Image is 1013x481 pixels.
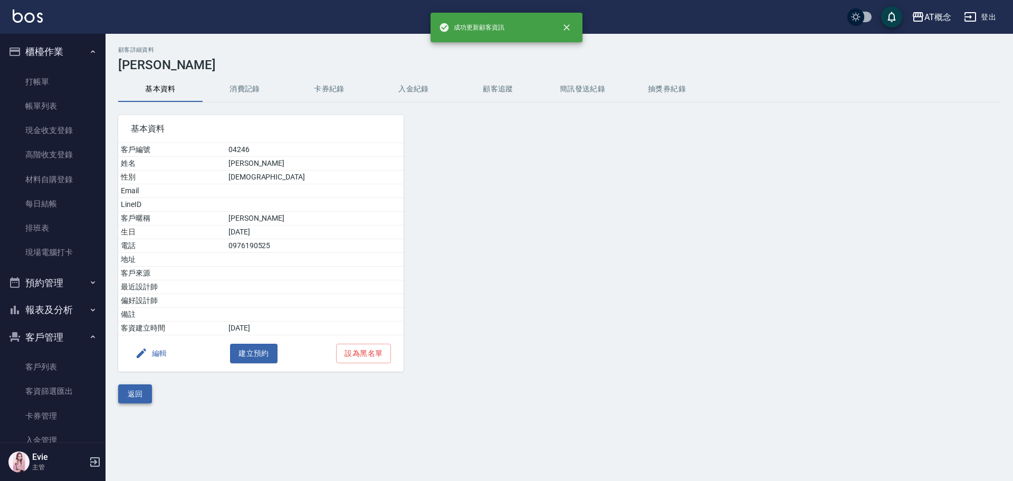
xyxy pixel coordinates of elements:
a: 帳單列表 [4,94,101,118]
a: 客資篩選匯出 [4,379,101,403]
td: [DATE] [226,225,404,239]
button: 顧客追蹤 [456,77,540,102]
h5: Evie [32,452,86,463]
td: 備註 [118,308,226,322]
td: 客戶暱稱 [118,212,226,225]
button: AT概念 [907,6,955,28]
a: 高階收支登錄 [4,143,101,167]
p: 主管 [32,463,86,472]
button: 簡訊發送紀錄 [540,77,625,102]
td: 最近設計師 [118,280,226,294]
button: 客戶管理 [4,324,101,351]
a: 現金收支登錄 [4,118,101,143]
td: 客資建立時間 [118,322,226,335]
td: Email [118,184,226,198]
button: 抽獎券紀錄 [625,77,709,102]
span: 成功更新顧客資訊 [439,22,504,33]
button: close [555,16,578,39]
button: 入金紀錄 [371,77,456,102]
td: 客戶編號 [118,143,226,157]
a: 排班表 [4,216,101,240]
td: 性別 [118,171,226,184]
td: 偏好設計師 [118,294,226,308]
button: save [881,6,902,27]
td: 姓名 [118,157,226,171]
a: 入金管理 [4,428,101,452]
td: LineID [118,198,226,212]
td: [PERSON_NAME] [226,157,404,171]
td: [DEMOGRAPHIC_DATA] [226,171,404,184]
button: 基本資料 [118,77,203,102]
a: 客戶列表 [4,355,101,379]
div: AT概念 [924,11,951,24]
button: 返回 [118,384,152,404]
button: 報表及分析 [4,296,101,324]
td: [DATE] [226,322,404,335]
button: 預約管理 [4,269,101,297]
button: 登出 [960,7,1000,27]
h2: 顧客詳細資料 [118,46,1000,53]
button: 編輯 [131,344,171,363]
h3: [PERSON_NAME] [118,58,1000,72]
td: 04246 [226,143,404,157]
button: 設為黑名單 [336,344,391,363]
button: 櫃檯作業 [4,38,101,65]
img: Person [8,451,30,473]
td: 地址 [118,253,226,267]
span: 基本資料 [131,124,391,134]
img: Logo [13,10,43,23]
td: 客戶來源 [118,267,226,280]
td: 電話 [118,239,226,253]
button: 建立預約 [230,344,278,363]
td: 0976190525 [226,239,404,253]
a: 現場電腦打卡 [4,240,101,265]
a: 卡券管理 [4,404,101,428]
a: 材料自購登錄 [4,167,101,192]
a: 每日結帳 [4,192,101,216]
td: [PERSON_NAME] [226,212,404,225]
button: 卡券紀錄 [287,77,371,102]
button: 消費記錄 [203,77,287,102]
a: 打帳單 [4,70,101,94]
td: 生日 [118,225,226,239]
